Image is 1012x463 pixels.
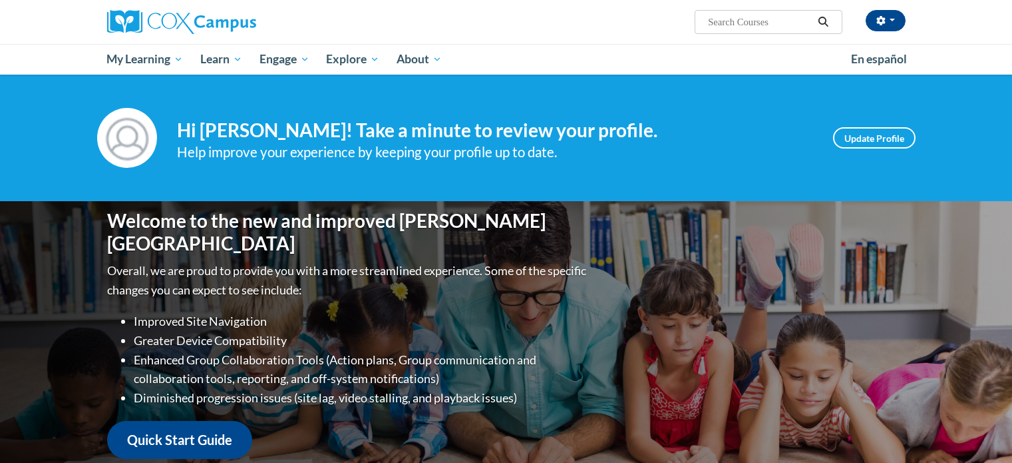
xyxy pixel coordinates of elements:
[134,312,590,331] li: Improved Site Navigation
[707,14,813,30] input: Search Courses
[97,108,157,168] img: Profile Image
[842,45,916,73] a: En español
[87,44,926,75] div: Main menu
[317,44,388,75] a: Explore
[259,51,309,67] span: Engage
[200,51,242,67] span: Learn
[326,51,379,67] span: Explore
[813,14,833,30] button: Search
[98,44,192,75] a: My Learning
[107,421,252,459] a: Quick Start Guide
[177,119,813,142] h4: Hi [PERSON_NAME]! Take a minute to review your profile.
[107,210,590,254] h1: Welcome to the new and improved [PERSON_NAME][GEOGRAPHIC_DATA]
[397,51,442,67] span: About
[134,331,590,350] li: Greater Device Compatibility
[251,44,318,75] a: Engage
[134,350,590,389] li: Enhanced Group Collaboration Tools (Action plans, Group communication and collaboration tools, re...
[106,51,183,67] span: My Learning
[107,261,590,300] p: Overall, we are proud to provide you with a more streamlined experience. Some of the specific cha...
[192,44,251,75] a: Learn
[833,127,916,149] a: Update Profile
[851,52,907,66] span: En español
[866,10,906,31] button: Account Settings
[107,10,360,34] a: Cox Campus
[388,44,450,75] a: About
[177,141,813,163] div: Help improve your experience by keeping your profile up to date.
[107,10,256,34] img: Cox Campus
[134,388,590,408] li: Diminished progression issues (site lag, video stalling, and playback issues)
